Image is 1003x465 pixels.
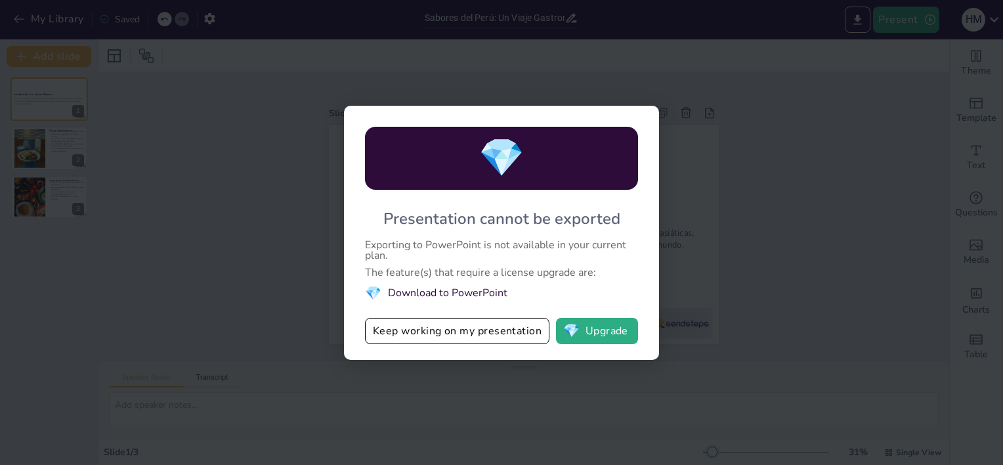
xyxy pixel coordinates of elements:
[383,208,620,229] div: Presentation cannot be exported
[556,318,638,344] button: diamondUpgrade
[365,267,638,278] div: The feature(s) that require a license upgrade are:
[365,284,638,302] li: Download to PowerPoint
[479,133,524,183] span: diamond
[563,324,580,338] span: diamond
[365,318,549,344] button: Keep working on my presentation
[365,240,638,261] div: Exporting to PowerPoint is not available in your current plan.
[365,284,381,302] span: diamond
